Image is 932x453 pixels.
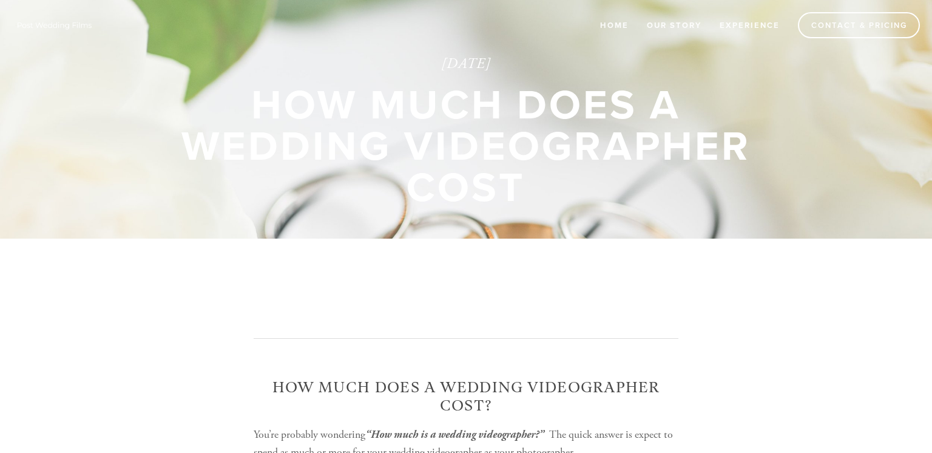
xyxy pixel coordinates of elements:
[254,379,678,415] h2: How Much Does a Wedding Videographer Cost?
[592,15,637,35] a: Home
[639,15,709,35] a: Our Story
[365,428,544,441] em: “How much is a wedding videographer?”
[157,56,775,72] time: [DATE]
[712,15,788,35] a: Experience
[12,16,97,34] img: Wisconsin Wedding Videographer
[157,83,775,207] div: How Much Does a Wedding Videographer Cost
[798,12,920,38] a: Contact & Pricing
